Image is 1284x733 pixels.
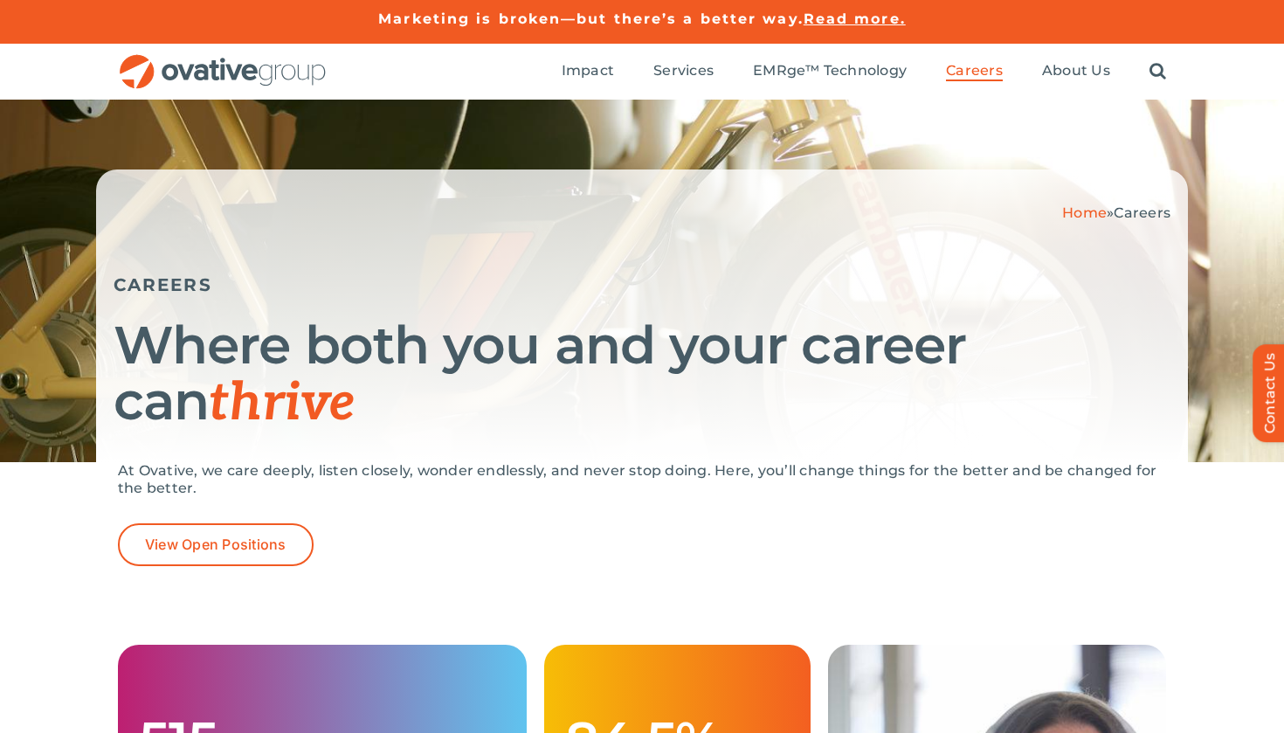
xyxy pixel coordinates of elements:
[114,317,1170,432] h1: Where both you and your career can
[562,62,614,80] span: Impact
[804,10,906,27] a: Read more.
[114,274,1170,295] h5: CAREERS
[653,62,714,80] span: Services
[946,62,1003,81] a: Careers
[118,523,314,566] a: View Open Positions
[753,62,907,81] a: EMRge™ Technology
[753,62,907,80] span: EMRge™ Technology
[1114,204,1170,221] span: Careers
[209,372,355,435] span: thrive
[1062,204,1170,221] span: »
[145,536,286,553] span: View Open Positions
[653,62,714,81] a: Services
[1062,204,1107,221] a: Home
[946,62,1003,80] span: Careers
[1042,62,1110,81] a: About Us
[562,44,1166,100] nav: Menu
[118,462,1166,497] p: At Ovative, we care deeply, listen closely, wonder endlessly, and never stop doing. Here, you’ll ...
[562,62,614,81] a: Impact
[1042,62,1110,80] span: About Us
[378,10,804,27] a: Marketing is broken—but there’s a better way.
[118,52,328,69] a: OG_Full_horizontal_RGB
[1149,62,1166,81] a: Search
